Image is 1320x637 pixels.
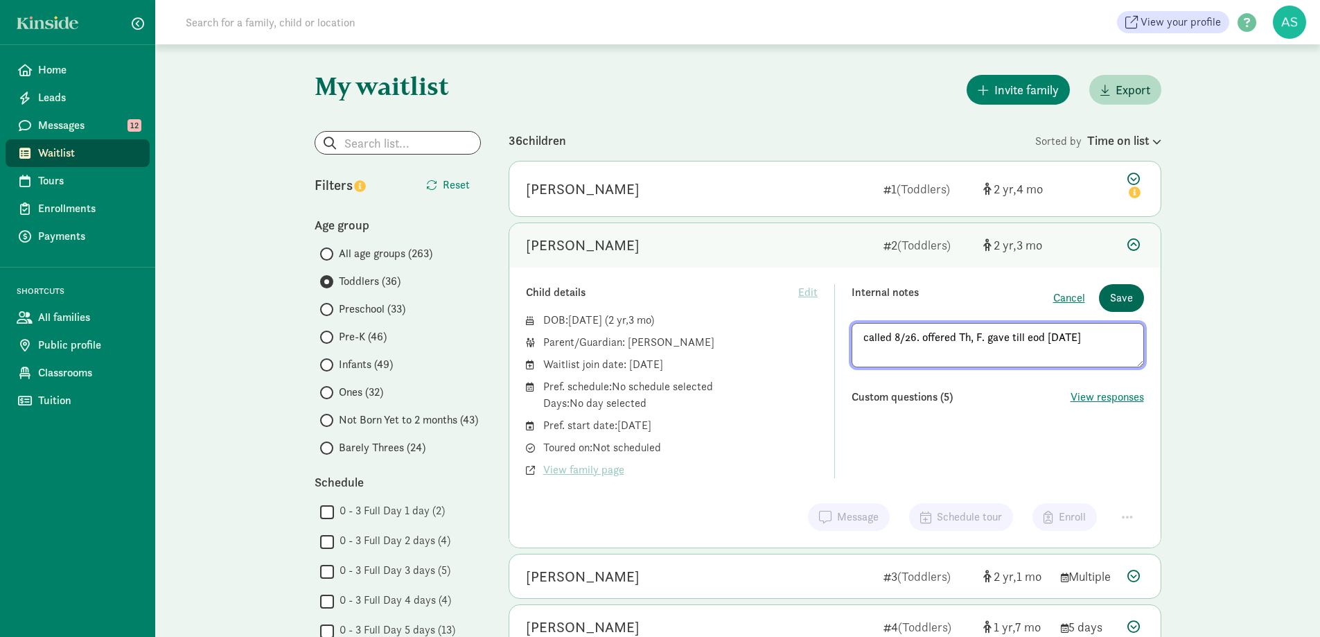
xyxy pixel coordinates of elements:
button: Reset [415,171,481,199]
div: Multiple [1061,567,1116,586]
span: 3 [1017,237,1042,253]
span: 1 [994,619,1015,635]
a: All families [6,304,150,331]
span: Tuition [38,392,139,409]
label: 0 - 3 Full Day 3 days (5) [334,562,450,579]
a: Home [6,56,150,84]
div: Pref. schedule: No schedule selected Days: No day selected [543,378,818,412]
span: 3 [628,313,651,327]
span: Home [38,62,139,78]
span: Toddlers (36) [339,273,401,290]
div: Madison Landers [526,566,640,588]
div: Filters [315,175,398,195]
span: Classrooms [38,365,139,381]
div: Child details [526,284,799,301]
div: Chat Widget [1251,570,1320,637]
h1: My waitlist [315,72,481,100]
div: Waitlist join date: [DATE] [543,356,818,373]
div: Time on list [1087,131,1161,150]
span: Pre-K (46) [339,329,387,345]
div: 4 [883,618,972,636]
span: Messages [38,117,139,134]
a: Tours [6,167,150,195]
button: Schedule tour [909,503,1013,531]
span: Reset [443,177,470,193]
span: All age groups (263) [339,245,432,262]
span: Schedule tour [937,509,1002,525]
span: Leads [38,89,139,106]
span: 7 [1015,619,1041,635]
span: Enrollments [38,200,139,217]
button: Save [1099,284,1144,312]
span: View your profile [1141,14,1221,30]
a: Public profile [6,331,150,359]
div: 1 [883,180,972,198]
label: 0 - 3 Full Day 2 days (4) [334,532,450,549]
span: Message [837,509,879,525]
a: Messages 12 [6,112,150,139]
span: (Toddlers) [897,237,951,253]
span: View family page [543,462,624,478]
span: (Toddlers) [897,568,951,584]
span: Tours [38,173,139,189]
div: Schedule [315,473,481,491]
span: Export [1116,80,1150,99]
span: 12 [127,119,141,132]
span: [DATE] [568,313,602,327]
button: Cancel [1053,290,1085,306]
button: Message [808,503,890,531]
div: [object Object] [983,180,1050,198]
div: Diego Andrews [526,178,640,200]
span: Payments [38,228,139,245]
span: 2 [608,313,628,327]
span: Infants (49) [339,356,393,373]
div: [object Object] [983,567,1050,586]
div: [object Object] [983,618,1050,636]
span: Barely Threes (24) [339,439,425,456]
span: Ones (32) [339,384,383,401]
div: Internal notes [852,284,1053,312]
span: 4 [1017,181,1043,197]
div: 36 children [509,131,1035,150]
div: Custom questions (5) [852,389,1071,405]
div: Age group [315,216,481,234]
span: (Toddlers) [898,619,951,635]
div: Toured on: Not scheduled [543,439,818,456]
label: 0 - 3 Full Day 1 day (2) [334,503,445,519]
span: Edit [798,284,818,301]
button: Invite family [967,75,1070,105]
span: 2 [994,181,1017,197]
div: Kira Glynn [526,234,640,256]
button: Enroll [1032,503,1097,531]
span: Not Born Yet to 2 months (43) [339,412,478,428]
span: Waitlist [38,145,139,162]
div: Parent/Guardian: [PERSON_NAME] [543,334,818,351]
a: Enrollments [6,195,150,222]
div: 5 days [1061,618,1116,636]
button: View responses [1071,389,1144,405]
a: Tuition [6,387,150,415]
span: Preschool (33) [339,301,405,317]
div: Pref. start date: [DATE] [543,417,818,434]
a: Payments [6,222,150,250]
span: Save [1110,290,1133,306]
span: Public profile [38,337,139,354]
div: Sorted by [1035,131,1161,150]
span: All families [38,309,139,326]
input: Search list... [315,132,480,154]
span: 2 [994,568,1017,584]
a: Waitlist [6,139,150,167]
a: Leads [6,84,150,112]
div: [object Object] [983,236,1050,254]
span: Enroll [1059,509,1086,525]
div: 3 [883,567,972,586]
label: 0 - 3 Full Day 4 days (4) [334,592,451,609]
span: (Toddlers) [897,181,950,197]
span: 1 [1017,568,1041,584]
a: View your profile [1117,11,1229,33]
div: DOB: ( ) [543,312,818,329]
a: Classrooms [6,359,150,387]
